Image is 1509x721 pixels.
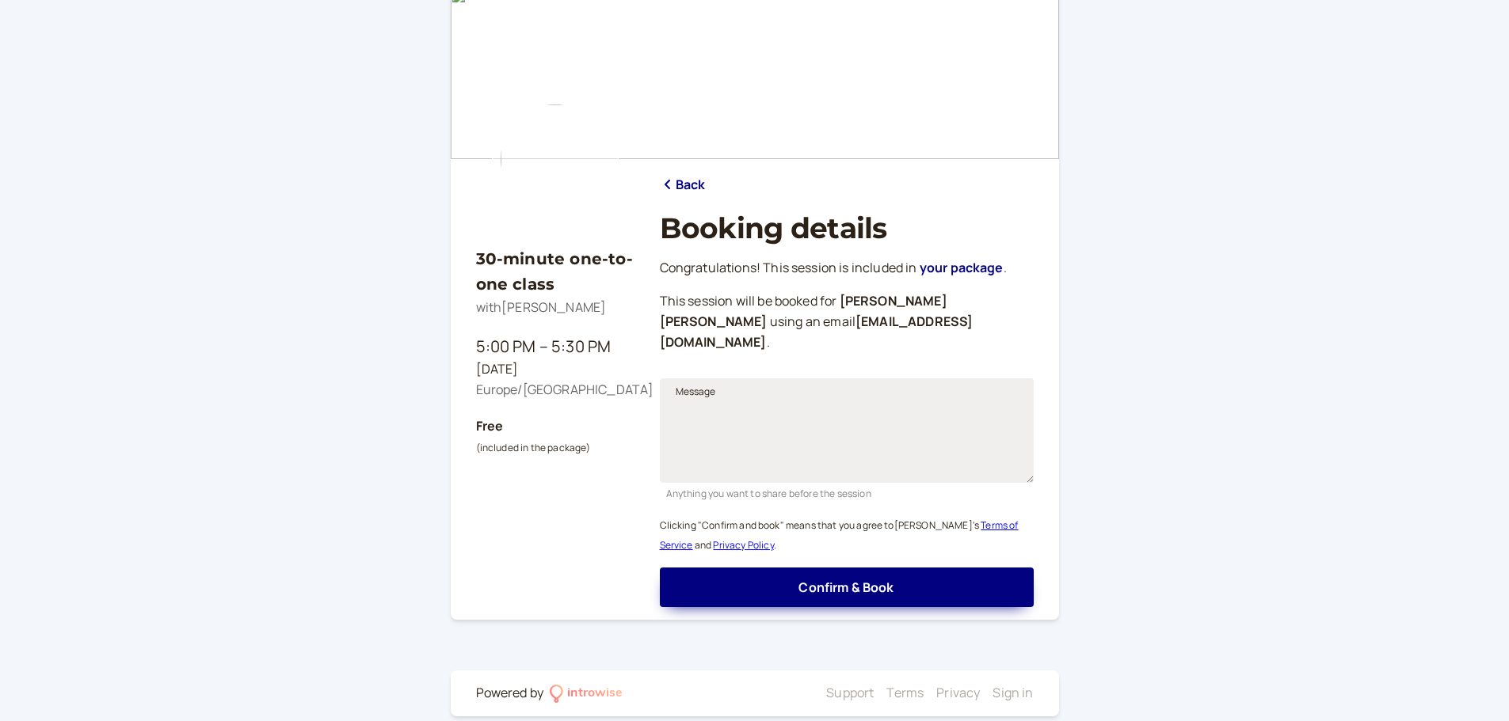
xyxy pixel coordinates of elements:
p: Congratulations! This session is included in . [660,258,1034,279]
div: Europe/[GEOGRAPHIC_DATA] [476,380,634,400]
textarea: Message [660,378,1034,483]
span: with [PERSON_NAME] [476,298,607,316]
a: Support [826,684,874,701]
div: Anything you want to share before the session [660,483,1034,501]
small: (included in the package) [476,441,591,454]
a: Privacy Policy [713,538,773,552]
div: introwise [567,683,623,704]
button: Confirm & Book [660,567,1034,607]
b: Free [476,417,504,434]
h1: Booking details [660,211,1034,245]
a: your package [920,259,1004,276]
b: [PERSON_NAME] [PERSON_NAME] [660,292,947,330]
a: Terms [886,684,924,701]
a: Sign in [993,684,1033,701]
small: Clicking "Confirm and book" means that you agree to [PERSON_NAME] ' s and . [660,518,1019,552]
a: Terms of Service [660,518,1019,552]
b: [EMAIL_ADDRESS][DOMAIN_NAME] [660,313,974,351]
div: Powered by [476,683,544,704]
div: [DATE] [476,359,634,380]
a: Back [660,175,706,195]
div: 5:00 PM – 5:30 PM [476,334,634,359]
a: Privacy [936,684,980,701]
a: introwise [550,683,623,704]
p: This session will be booked for using an email . [660,291,1034,353]
h3: 30-minute one-to-one class [476,246,634,298]
span: Confirm & Book [798,579,894,596]
span: Message [676,384,716,400]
